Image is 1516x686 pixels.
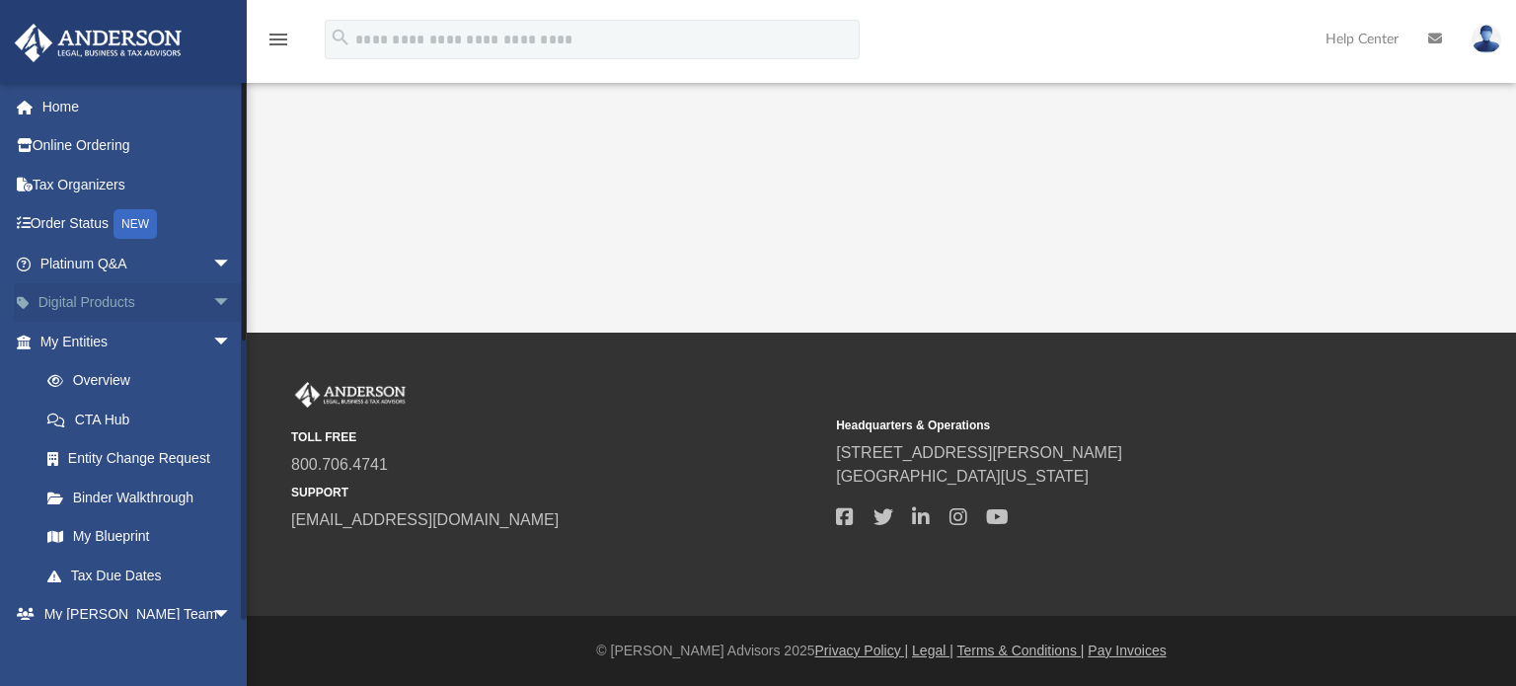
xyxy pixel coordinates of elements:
img: Anderson Advisors Platinum Portal [291,382,410,408]
a: Platinum Q&Aarrow_drop_down [14,244,262,283]
span: arrow_drop_down [212,283,252,324]
i: menu [266,28,290,51]
small: SUPPORT [291,484,822,501]
a: 800.706.4741 [291,456,388,473]
a: CTA Hub [28,400,262,439]
img: Anderson Advisors Platinum Portal [9,24,188,62]
a: Tax Organizers [14,165,262,204]
a: My Entitiesarrow_drop_down [14,322,262,361]
small: TOLL FREE [291,428,822,446]
a: Online Ordering [14,126,262,166]
span: arrow_drop_down [212,595,252,636]
span: arrow_drop_down [212,244,252,284]
a: [GEOGRAPHIC_DATA][US_STATE] [836,468,1089,485]
a: menu [266,38,290,51]
a: Overview [28,361,262,401]
a: Privacy Policy | [815,643,909,658]
div: NEW [114,209,157,239]
a: Entity Change Request [28,439,262,479]
div: © [PERSON_NAME] Advisors 2025 [247,641,1516,661]
a: Order StatusNEW [14,204,262,245]
a: Legal | [912,643,953,658]
a: Home [14,87,262,126]
a: Digital Productsarrow_drop_down [14,283,262,323]
a: Binder Walkthrough [28,478,262,517]
a: [EMAIL_ADDRESS][DOMAIN_NAME] [291,511,559,528]
small: Headquarters & Operations [836,417,1367,434]
img: User Pic [1472,25,1501,53]
a: Tax Due Dates [28,556,262,595]
a: My [PERSON_NAME] Teamarrow_drop_down [14,595,252,635]
span: arrow_drop_down [212,322,252,362]
a: Terms & Conditions | [957,643,1085,658]
a: Pay Invoices [1088,643,1166,658]
a: My Blueprint [28,517,252,557]
i: search [330,27,351,48]
a: [STREET_ADDRESS][PERSON_NAME] [836,444,1122,461]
